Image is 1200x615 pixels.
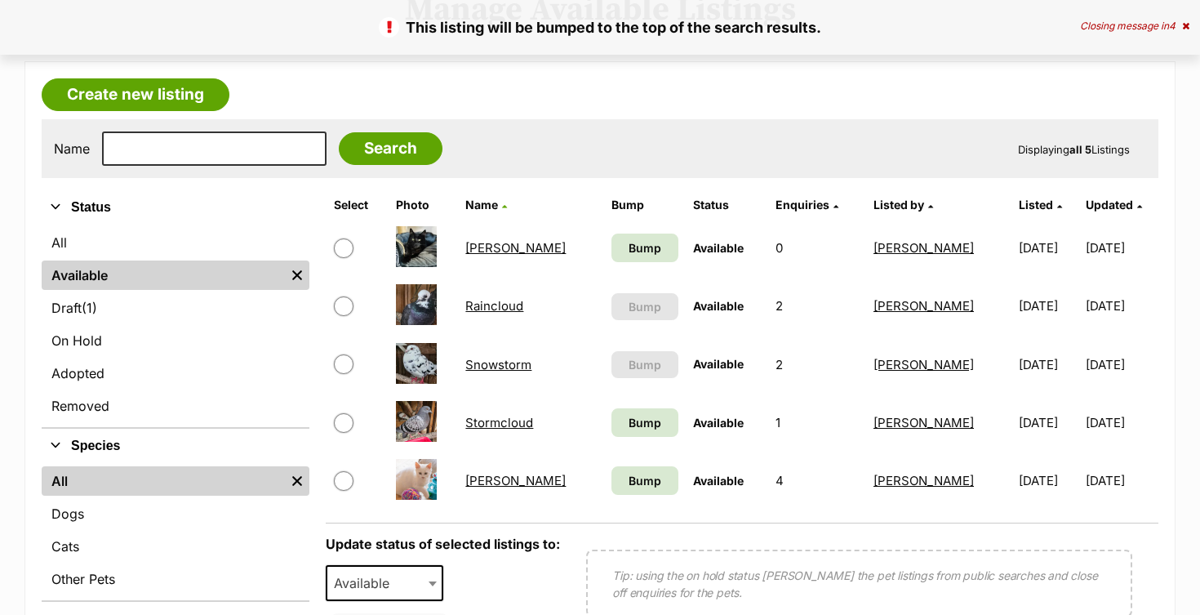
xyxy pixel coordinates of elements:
a: Draft [42,293,309,323]
span: Displaying Listings [1018,143,1130,156]
span: 4 [1169,20,1176,32]
td: [DATE] [1086,336,1157,393]
button: Species [42,435,309,457]
td: [DATE] [1012,220,1083,276]
div: Status [42,225,309,427]
th: Status [687,192,767,218]
p: Tip: using the on hold status [PERSON_NAME] the pet listings from public searches and close off e... [612,567,1106,601]
strong: all 5 [1069,143,1091,156]
span: Name [465,198,498,212]
a: [PERSON_NAME] [873,357,974,372]
a: Dogs [42,499,309,528]
th: Bump [605,192,686,218]
a: [PERSON_NAME] [873,415,974,430]
span: Available [693,299,744,313]
td: [DATE] [1012,278,1083,334]
td: [DATE] [1086,220,1157,276]
span: Available [693,241,744,255]
a: Adopted [42,359,309,388]
a: Listed [1019,198,1062,212]
td: 2 [769,278,865,334]
a: Updated [1086,198,1142,212]
a: Removed [42,391,309,421]
td: [DATE] [1012,394,1083,451]
span: Available [693,357,744,371]
a: Stormcloud [465,415,533,430]
a: Raincloud [465,298,523,314]
button: Bump [611,351,679,378]
a: Snowstorm [465,357,531,372]
input: Search [339,132,442,165]
a: [PERSON_NAME] [465,240,566,256]
a: Remove filter [285,466,309,496]
a: Bump [611,466,679,495]
div: Closing message in [1080,20,1189,32]
a: Create new listing [42,78,229,111]
th: Photo [389,192,458,218]
td: [DATE] [1086,394,1157,451]
div: Species [42,463,309,600]
a: Bump [611,408,679,437]
span: Bump [629,472,661,489]
span: Bump [629,239,661,256]
td: 2 [769,336,865,393]
th: Select [327,192,387,218]
span: Updated [1086,198,1133,212]
p: This listing will be bumped to the top of the search results. [16,16,1184,38]
a: Remove filter [285,261,309,290]
td: 1 [769,394,865,451]
a: All [42,228,309,257]
span: translation missing: en.admin.listings.index.attributes.enquiries [776,198,829,212]
td: [DATE] [1012,452,1083,509]
a: Name [465,198,507,212]
span: Available [326,565,443,601]
span: Listed by [873,198,924,212]
label: Update status of selected listings to: [326,536,560,552]
span: Bump [629,356,661,373]
span: Available [693,416,744,430]
a: Available [42,261,285,290]
td: [DATE] [1012,336,1083,393]
td: 4 [769,452,865,509]
a: [PERSON_NAME] [873,298,974,314]
a: All [42,466,285,496]
a: On Hold [42,326,309,355]
button: Status [42,197,309,218]
a: Enquiries [776,198,838,212]
a: Listed by [873,198,933,212]
span: Bump [629,414,661,431]
a: [PERSON_NAME] [873,240,974,256]
a: Cats [42,532,309,561]
td: [DATE] [1086,452,1157,509]
td: 0 [769,220,865,276]
label: Name [54,141,90,156]
span: Available [327,572,406,595]
span: Listed [1019,198,1053,212]
a: [PERSON_NAME] [873,473,974,488]
a: Other Pets [42,564,309,594]
button: Bump [611,293,679,320]
a: [PERSON_NAME] [465,473,566,488]
span: Bump [629,298,661,315]
a: Bump [611,234,679,262]
td: [DATE] [1086,278,1157,334]
span: Available [693,474,744,488]
span: (1) [82,298,97,318]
